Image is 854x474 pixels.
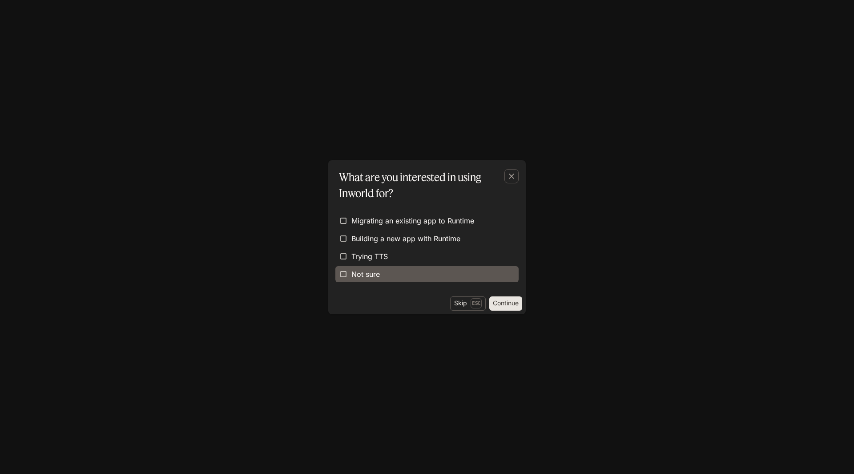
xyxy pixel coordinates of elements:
span: Trying TTS [351,251,388,262]
span: Not sure [351,269,380,280]
span: Migrating an existing app to Runtime [351,215,474,226]
span: Building a new app with Runtime [351,233,460,244]
p: Esc [471,298,482,308]
button: SkipEsc [450,296,486,311]
p: What are you interested in using Inworld for? [339,169,512,201]
button: Continue [489,296,522,311]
